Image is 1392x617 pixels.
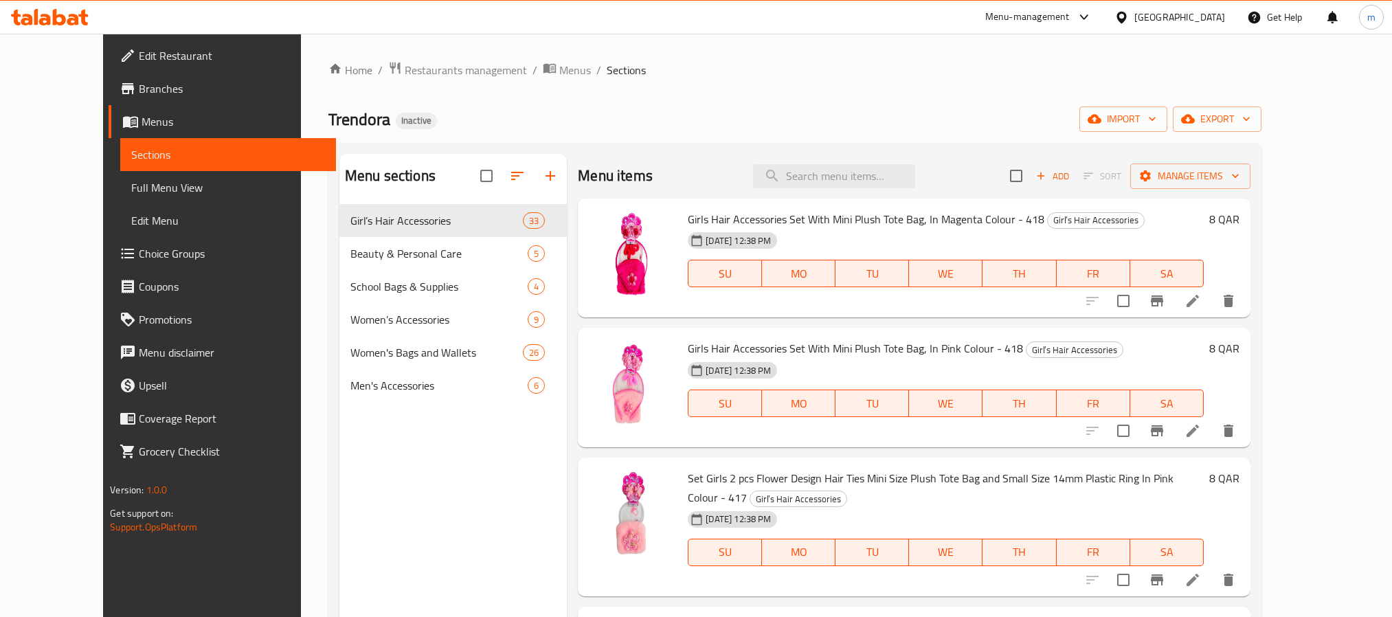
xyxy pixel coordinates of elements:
button: SU [688,539,762,566]
span: Select to update [1109,287,1138,315]
span: TU [841,264,903,284]
span: TH [988,542,1051,562]
span: MO [767,542,830,562]
span: FR [1062,542,1125,562]
span: Menus [559,62,591,78]
div: Girl’s Hair Accessories [1026,341,1123,358]
span: SA [1136,542,1198,562]
span: Women’s Accessories [350,311,528,328]
span: Branches [139,80,324,97]
span: Beauty & Personal Care [350,245,528,262]
span: Trendora [328,104,390,135]
a: Edit Restaurant [109,39,335,72]
button: delete [1212,563,1245,596]
button: TH [983,539,1056,566]
a: Choice Groups [109,237,335,270]
span: [DATE] 12:38 PM [700,513,776,526]
span: Version: [110,481,144,499]
span: Girl’s Hair Accessories [1048,212,1144,228]
a: Branches [109,72,335,105]
div: Girl’s Hair Accessories [750,491,847,507]
a: Sections [120,138,335,171]
span: Girls Hair Accessories Set With Mini Plush Tote Bag, In Pink Colour - 418 [688,338,1023,359]
span: TU [841,542,903,562]
button: delete [1212,414,1245,447]
span: Manage items [1141,168,1239,185]
h2: Menu items [578,166,653,186]
span: 6 [528,379,544,392]
button: MO [762,260,835,287]
button: Add section [534,159,567,192]
div: School Bags & Supplies [350,278,528,295]
button: WE [909,390,983,417]
span: SU [694,264,756,284]
div: [GEOGRAPHIC_DATA] [1134,10,1225,25]
button: SA [1130,539,1204,566]
button: SA [1130,260,1204,287]
span: 26 [524,346,544,359]
a: Edit menu item [1185,293,1201,309]
div: Menu-management [985,9,1070,25]
span: TH [988,264,1051,284]
span: Coupons [139,278,324,295]
button: SU [688,260,762,287]
span: Sections [607,62,646,78]
div: Women's Bags and Wallets [350,344,523,361]
div: Inactive [396,113,437,129]
a: Edit menu item [1185,423,1201,439]
span: import [1090,111,1156,128]
span: TH [988,394,1051,414]
li: / [596,62,601,78]
a: Home [328,62,372,78]
button: FR [1057,260,1130,287]
span: Girl’s Hair Accessories [350,212,523,229]
input: search [753,164,915,188]
div: items [528,377,545,394]
div: Men's Accessories6 [339,369,567,402]
span: Edit Menu [131,212,324,229]
span: Menus [142,113,324,130]
span: Select section first [1075,166,1130,187]
span: Sections [131,146,324,163]
span: FR [1062,264,1125,284]
a: Full Menu View [120,171,335,204]
img: Girls Hair Accessories Set With Mini Plush Tote Bag, In Pink Colour - 418 [589,339,677,427]
span: Add [1034,168,1071,184]
button: Add [1031,166,1075,187]
span: Get support on: [110,504,173,522]
button: WE [909,539,983,566]
span: SU [694,394,756,414]
nav: breadcrumb [328,61,1261,79]
nav: Menu sections [339,199,567,407]
div: items [523,344,545,361]
button: import [1079,106,1167,132]
span: Inactive [396,115,437,126]
span: Set Girls 2 pcs Flower Design Hair Ties Mini Size Plush Tote Bag and Small Size 14mm Plastic Ring... [688,468,1174,508]
a: Promotions [109,303,335,336]
div: items [528,311,545,328]
a: Menus [543,61,591,79]
span: export [1184,111,1250,128]
span: Girls Hair Accessories Set With Mini Plush Tote Bag, In Magenta Colour - 418 [688,209,1044,229]
h6: 8 QAR [1209,469,1239,488]
span: Upsell [139,377,324,394]
a: Coupons [109,270,335,303]
button: FR [1057,390,1130,417]
button: WE [909,260,983,287]
a: Restaurants management [388,61,527,79]
div: Girl’s Hair Accessories [1047,212,1145,229]
span: WE [914,542,977,562]
a: Edit menu item [1185,572,1201,588]
button: FR [1057,539,1130,566]
button: Branch-specific-item [1141,284,1174,317]
div: items [523,212,545,229]
h6: 8 QAR [1209,339,1239,358]
button: TU [835,260,909,287]
div: Beauty & Personal Care5 [339,237,567,270]
a: Menu disclaimer [109,336,335,369]
span: 33 [524,214,544,227]
span: Men's Accessories [350,377,528,394]
button: TH [983,390,1056,417]
button: SA [1130,390,1204,417]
